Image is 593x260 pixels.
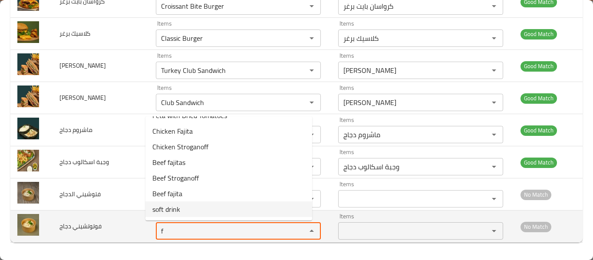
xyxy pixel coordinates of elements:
[521,125,557,135] span: Good Match
[59,28,90,39] span: كلاسيك برغر
[306,64,318,76] button: Open
[152,126,193,136] span: Chicken Fajita
[17,21,39,43] img: كلاسيك برغر
[488,32,500,44] button: Open
[59,92,106,103] span: [PERSON_NAME]
[488,64,500,76] button: Open
[521,93,557,103] span: Good Match
[59,60,106,71] span: [PERSON_NAME]
[152,157,185,168] span: Beef fajitas
[59,156,109,168] span: وجبة اسكالوب دجاج
[17,118,39,139] img: ماشروم دجاج
[521,158,557,168] span: Good Match
[17,182,39,204] img: فتوشيني الدجاج
[306,225,318,237] button: Close
[488,193,500,205] button: Open
[152,173,199,183] span: Beef Stroganoff
[59,221,102,232] span: فوتوتشيني دجاج
[306,32,318,44] button: Open
[152,142,208,152] span: Chicken Stroganoff
[17,86,39,107] img: كلوب ساندويش
[59,188,101,200] span: فتوشيني الدجاج
[521,190,551,200] span: No Match
[521,29,557,39] span: Good Match
[521,222,551,232] span: No Match
[521,61,557,71] span: Good Match
[17,53,39,75] img: كلوب ساندويش تيركي
[152,204,180,214] span: soft drink
[152,110,227,121] span: Feta with Dried Tomatoes
[488,225,500,237] button: Open
[306,96,318,109] button: Open
[152,188,182,199] span: Beef fajita
[488,128,500,141] button: Open
[488,161,500,173] button: Open
[59,124,92,135] span: ماشروم دجاج
[488,96,500,109] button: Open
[17,214,39,236] img: فوتوتشيني دجاج
[17,150,39,171] img: وجبة اسكالوب دجاج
